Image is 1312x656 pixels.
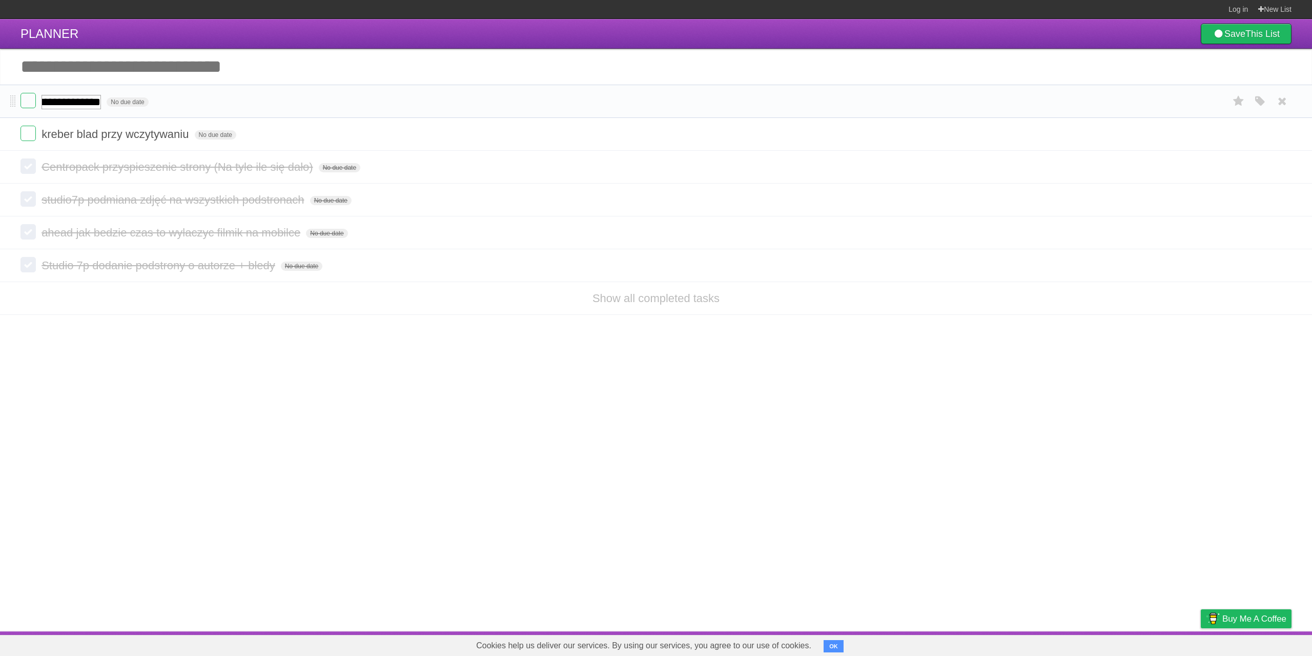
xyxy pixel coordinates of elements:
span: No due date [107,97,148,107]
a: Developers [1098,634,1140,653]
span: Cookies help us deliver our services. By using our services, you agree to our use of cookies. [466,635,822,656]
span: No due date [195,130,236,140]
img: Buy me a coffee [1206,610,1220,627]
a: SaveThis List [1201,24,1291,44]
b: This List [1245,29,1280,39]
span: kreber blad przy wczytywaniu [42,128,191,141]
span: No due date [306,229,347,238]
span: Centropack przyspieszenie strony (Na tyle ile się dało) [42,161,315,173]
span: No due date [319,163,360,172]
span: Buy me a coffee [1222,610,1286,628]
label: Star task [1229,93,1248,110]
a: Privacy [1187,634,1214,653]
a: Buy me a coffee [1201,609,1291,628]
a: Show all completed tasks [592,292,720,305]
span: No due date [281,262,322,271]
span: ahead jak bedzie czas to wylaczyc filmik na mobilce [42,226,303,239]
a: Terms [1153,634,1175,653]
label: Done [20,257,36,272]
span: PLANNER [20,27,78,41]
span: Studio 7p dodanie podstrony o autorze + bledy [42,259,278,272]
span: studio7p podmiana zdjęć na wszystkich podstronach [42,193,306,206]
button: OK [824,640,844,652]
span: No due date [310,196,352,205]
label: Done [20,158,36,174]
a: Suggest a feature [1227,634,1291,653]
label: Done [20,93,36,108]
label: Done [20,191,36,207]
a: About [1064,634,1086,653]
label: Done [20,126,36,141]
label: Done [20,224,36,240]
